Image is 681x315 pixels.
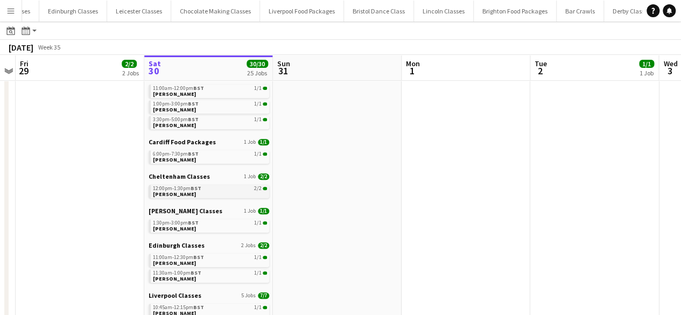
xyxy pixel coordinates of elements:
[149,72,269,138] div: Cardiff Art Classes3 Jobs3/311:00am-12:00pmBST1/1[PERSON_NAME]1:00pm-3:00pmBST1/1[PERSON_NAME]3:3...
[153,116,267,128] a: 3:30pm-5:00pmBST1/1[PERSON_NAME]
[149,207,222,215] span: Chester Classes
[153,255,204,260] span: 11:00am-12:30pm
[258,173,269,180] span: 2/2
[20,59,29,68] span: Fri
[663,59,677,68] span: Wed
[241,292,256,299] span: 5 Jobs
[193,254,204,261] span: BST
[18,65,29,77] span: 29
[153,254,267,266] a: 11:00am-12:30pmBST1/1[PERSON_NAME]
[263,306,267,309] span: 1/1
[153,150,267,163] a: 6:00pm-7:30pmBST1/1[PERSON_NAME]
[344,1,414,22] button: Bristol Dance Class
[254,255,262,260] span: 1/1
[254,270,262,276] span: 1/1
[247,60,268,68] span: 30/30
[149,241,269,291] div: Edinburgh Classes2 Jobs2/211:00am-12:30pmBST1/1[PERSON_NAME]11:30am-1:00pmBST1/1[PERSON_NAME]
[247,69,268,77] div: 25 Jobs
[254,86,262,91] span: 1/1
[149,172,269,180] a: Cheltenham Classes1 Job2/2
[149,138,216,146] span: Cardiff Food Packages
[277,59,290,68] span: Sun
[193,304,204,311] span: BST
[474,1,557,22] button: Brighton Food Packages
[258,242,269,249] span: 2/2
[149,291,201,299] span: Liverpool Classes
[254,186,262,191] span: 2/2
[147,65,161,77] span: 30
[241,242,256,249] span: 2 Jobs
[244,173,256,180] span: 1 Job
[149,172,269,207] div: Cheltenham Classes1 Job2/212:00pm-1:30pmBST2/2[PERSON_NAME]
[153,270,201,276] span: 11:30am-1:00pm
[107,1,171,22] button: Leicester Classes
[258,139,269,145] span: 1/1
[263,87,267,90] span: 1/1
[640,69,654,77] div: 1 Job
[188,116,199,123] span: BST
[153,269,267,282] a: 11:30am-1:00pmBST1/1[PERSON_NAME]
[258,292,269,299] span: 7/7
[122,69,139,77] div: 2 Jobs
[153,122,196,129] span: Leah Raybould
[149,172,210,180] span: Cheltenham Classes
[153,220,199,226] span: 1:30pm-3:00pm
[535,59,547,68] span: Tue
[153,156,196,163] span: David Arnold
[153,186,201,191] span: 12:00pm-1:30pm
[639,60,654,68] span: 1/1
[149,291,269,299] a: Liverpool Classes5 Jobs7/7
[188,150,199,157] span: BST
[263,187,267,190] span: 2/2
[254,101,262,107] span: 1/1
[153,90,196,97] span: Casey Niblett
[254,305,262,310] span: 1/1
[153,305,204,310] span: 10:45am-12:15pm
[153,185,267,197] a: 12:00pm-1:30pmBST2/2[PERSON_NAME]
[149,207,269,241] div: [PERSON_NAME] Classes1 Job1/11:30pm-3:00pmBST1/1[PERSON_NAME]
[39,1,107,22] button: Edinburgh Classes
[153,151,199,157] span: 6:00pm-7:30pm
[263,256,267,259] span: 1/1
[153,106,196,113] span: Brioney Morgan
[254,151,262,157] span: 1/1
[9,42,33,53] div: [DATE]
[153,225,196,232] span: Jade Wallace
[254,117,262,122] span: 1/1
[193,85,204,92] span: BST
[149,207,269,215] a: [PERSON_NAME] Classes1 Job1/1
[149,59,161,68] span: Sat
[662,65,677,77] span: 3
[263,271,267,275] span: 1/1
[153,275,196,282] span: Ellen Grimshaw
[188,100,199,107] span: BST
[260,1,344,22] button: Liverpool Food Packages
[171,1,260,22] button: Chocolate Making Classes
[153,219,267,232] a: 1:30pm-3:00pmBST1/1[PERSON_NAME]
[153,101,199,107] span: 1:00pm-3:00pm
[263,102,267,106] span: 1/1
[533,65,547,77] span: 2
[244,139,256,145] span: 1 Job
[153,117,199,122] span: 3:30pm-5:00pm
[149,138,269,172] div: Cardiff Food Packages1 Job1/16:00pm-7:30pmBST1/1[PERSON_NAME]
[149,241,269,249] a: Edinburgh Classes2 Jobs2/2
[153,86,204,91] span: 11:00am-12:00pm
[404,65,420,77] span: 1
[557,1,604,22] button: Bar Crawls
[263,221,267,225] span: 1/1
[188,219,199,226] span: BST
[149,241,205,249] span: Edinburgh Classes
[244,208,256,214] span: 1 Job
[153,191,196,198] span: Cynthia Mitchell-Allen
[263,118,267,121] span: 1/1
[191,269,201,276] span: BST
[414,1,474,22] button: Lincoln Classes
[263,152,267,156] span: 1/1
[153,260,196,267] span: Dawn Harper
[254,220,262,226] span: 1/1
[276,65,290,77] span: 31
[604,1,659,22] button: Derby Classes
[122,60,137,68] span: 2/2
[406,59,420,68] span: Mon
